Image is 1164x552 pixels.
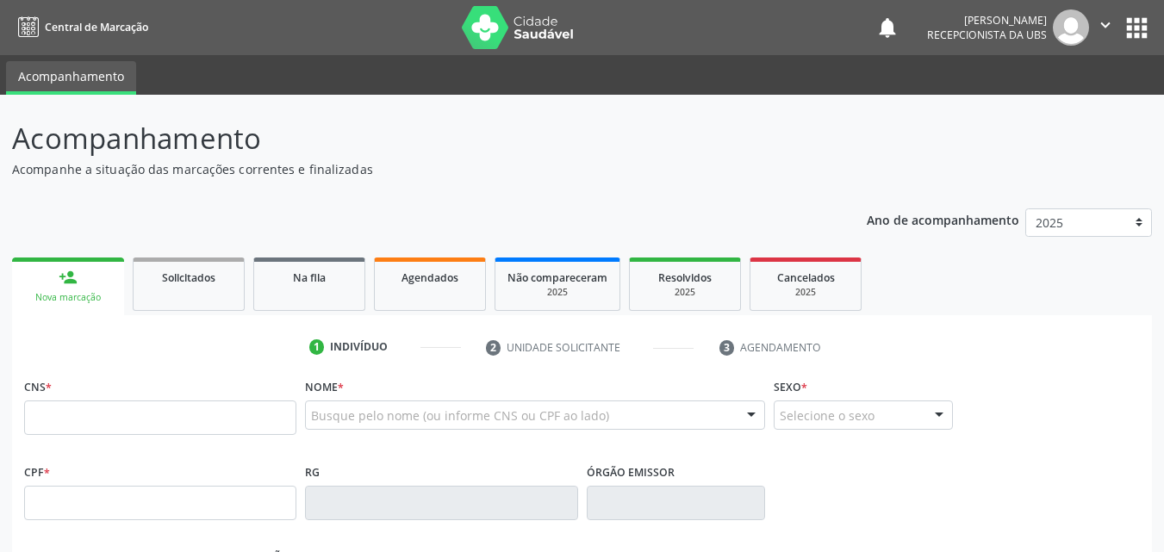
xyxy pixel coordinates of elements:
[507,286,607,299] div: 2025
[24,459,50,486] label: CPF
[45,20,148,34] span: Central de Marcação
[1089,9,1122,46] button: 
[162,270,215,285] span: Solicitados
[305,374,344,400] label: Nome
[927,13,1047,28] div: [PERSON_NAME]
[658,270,712,285] span: Resolvidos
[311,406,609,425] span: Busque pelo nome (ou informe CNS ou CPF ao lado)
[305,459,320,486] label: RG
[1122,13,1152,43] button: apps
[330,339,388,355] div: Indivíduo
[780,406,875,425] span: Selecione o sexo
[1096,16,1115,34] i: 
[587,459,675,486] label: Órgão emissor
[507,270,607,285] span: Não compareceram
[875,16,899,40] button: notifications
[927,28,1047,42] span: Recepcionista da UBS
[642,286,728,299] div: 2025
[6,61,136,95] a: Acompanhamento
[777,270,835,285] span: Cancelados
[763,286,849,299] div: 2025
[1053,9,1089,46] img: img
[59,268,78,287] div: person_add
[12,117,810,160] p: Acompanhamento
[309,339,325,355] div: 1
[24,291,112,304] div: Nova marcação
[401,270,458,285] span: Agendados
[24,374,52,400] label: CNS
[774,374,807,400] label: Sexo
[12,13,148,41] a: Central de Marcação
[12,160,810,178] p: Acompanhe a situação das marcações correntes e finalizadas
[293,270,326,285] span: Na fila
[867,208,1019,230] p: Ano de acompanhamento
